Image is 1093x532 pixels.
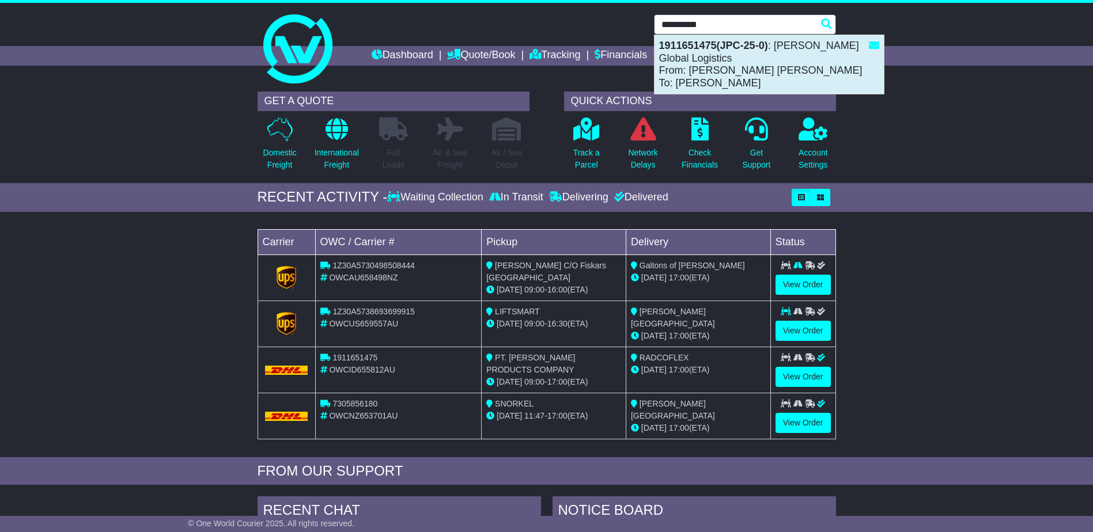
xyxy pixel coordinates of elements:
a: InternationalFreight [314,117,360,177]
a: Track aParcel [573,117,600,177]
div: Delivered [611,191,668,204]
div: RECENT CHAT [258,496,541,527]
span: Galtons of [PERSON_NAME] [640,261,745,270]
span: 11:47 [524,411,544,420]
td: Pickup [482,229,626,254]
div: (ETA) [631,422,766,434]
a: Tracking [530,46,580,66]
span: 17:00 [669,423,689,432]
img: GetCarrierServiceLogo [277,266,296,289]
span: 1Z30A5730498508444 [332,261,414,270]
span: 09:00 [524,285,544,294]
div: (ETA) [631,272,766,284]
span: 16:00 [547,285,568,294]
div: GET A QUOTE [258,92,530,111]
div: QUICK ACTIONS [564,92,836,111]
span: [DATE] [641,423,667,432]
img: GetCarrierServiceLogo [277,312,296,335]
span: 09:00 [524,319,544,328]
div: : [PERSON_NAME] Global Logistics From: [PERSON_NAME] [PERSON_NAME] To: [PERSON_NAME] [655,35,884,94]
a: Dashboard [372,46,433,66]
span: RADCOFLEX [640,353,689,362]
div: - (ETA) [486,410,621,422]
span: 09:00 [524,377,544,386]
a: GetSupport [742,117,771,177]
span: 17:00 [669,273,689,282]
div: Delivering [546,191,611,204]
span: 17:00 [547,411,568,420]
p: Full Loads [379,147,408,171]
div: In Transit [486,191,546,204]
span: [DATE] [497,377,522,386]
div: (ETA) [631,330,766,342]
a: Financials [595,46,647,66]
span: 1Z30A5738693699915 [332,307,414,316]
a: View Order [776,321,831,341]
a: AccountSettings [798,117,829,177]
p: Track a Parcel [573,147,600,171]
span: [DATE] [641,331,667,340]
span: PT. [PERSON_NAME] PRODUCTS COMPANY [486,353,575,374]
p: Account Settings [799,147,828,171]
td: OWC / Carrier # [315,229,482,254]
span: [PERSON_NAME] C/O Fiskars [GEOGRAPHIC_DATA] [486,261,606,282]
a: View Order [776,367,831,387]
a: CheckFinancials [681,117,718,177]
span: 17:00 [547,377,568,386]
strong: 1911651475(JPC-25-0) [659,40,768,51]
div: - (ETA) [486,284,621,296]
span: LIFTSMART [495,307,540,316]
span: [DATE] [641,273,667,282]
span: OWCAU658498NZ [329,273,398,282]
a: NetworkDelays [627,117,658,177]
span: OWCUS659557AU [329,319,398,328]
td: Delivery [626,229,770,254]
span: 17:00 [669,365,689,374]
span: SNORKEL [495,399,534,408]
p: Domestic Freight [263,147,296,171]
span: [PERSON_NAME] [GEOGRAPHIC_DATA] [631,399,715,420]
td: Status [770,229,835,254]
div: RECENT ACTIVITY - [258,189,388,206]
div: NOTICE BOARD [553,496,836,527]
div: - (ETA) [486,376,621,388]
span: [DATE] [497,319,522,328]
span: [DATE] [497,411,522,420]
td: Carrier [258,229,315,254]
img: DHL.png [265,412,308,421]
p: Get Support [742,147,770,171]
span: OWCNZ653701AU [329,411,398,420]
span: [DATE] [497,285,522,294]
a: DomesticFreight [262,117,297,177]
span: 17:00 [669,331,689,340]
span: 16:30 [547,319,568,328]
span: [DATE] [641,365,667,374]
a: View Order [776,413,831,433]
a: View Order [776,275,831,295]
p: Air & Sea Freight [433,147,467,171]
span: OWCID655812AU [329,365,395,374]
a: Quote/Book [447,46,515,66]
div: FROM OUR SUPPORT [258,463,836,480]
span: [PERSON_NAME] [GEOGRAPHIC_DATA] [631,307,715,328]
div: (ETA) [631,364,766,376]
p: Air / Sea Depot [491,147,523,171]
p: International Freight [315,147,359,171]
p: Check Financials [682,147,718,171]
span: © One World Courier 2025. All rights reserved. [188,519,354,528]
div: - (ETA) [486,318,621,330]
p: Network Delays [628,147,657,171]
span: 1911651475 [332,353,377,362]
div: Waiting Collection [387,191,486,204]
span: 7305856180 [332,399,377,408]
img: DHL.png [265,366,308,375]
